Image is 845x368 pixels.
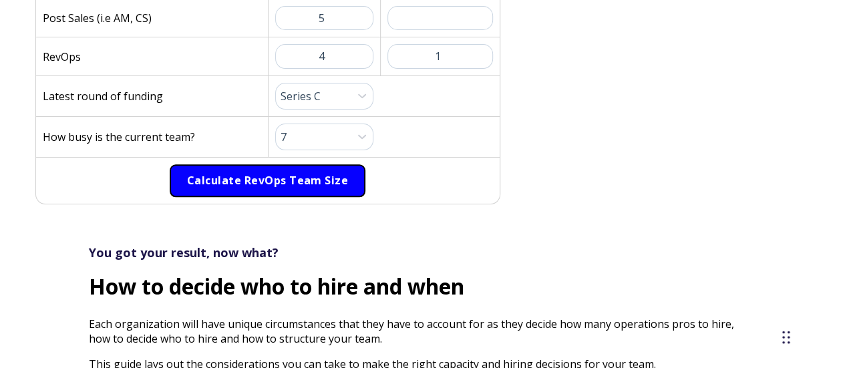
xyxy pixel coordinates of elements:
[89,244,279,260] strong: You got your result, now what?
[43,11,152,25] p: Post Sales (i.e AM, CS)
[170,164,365,198] button: Calculate RevOps Team Size
[43,49,81,64] p: RevOps
[605,181,845,368] iframe: Chat Widget
[89,317,757,346] p: Each organization will have unique circumstances that they have to account for as they decide how...
[43,89,163,104] p: Latest round of funding
[43,130,195,144] p: How busy is the current team?
[782,317,790,357] div: Drag
[89,272,464,301] strong: How to decide who to hire and when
